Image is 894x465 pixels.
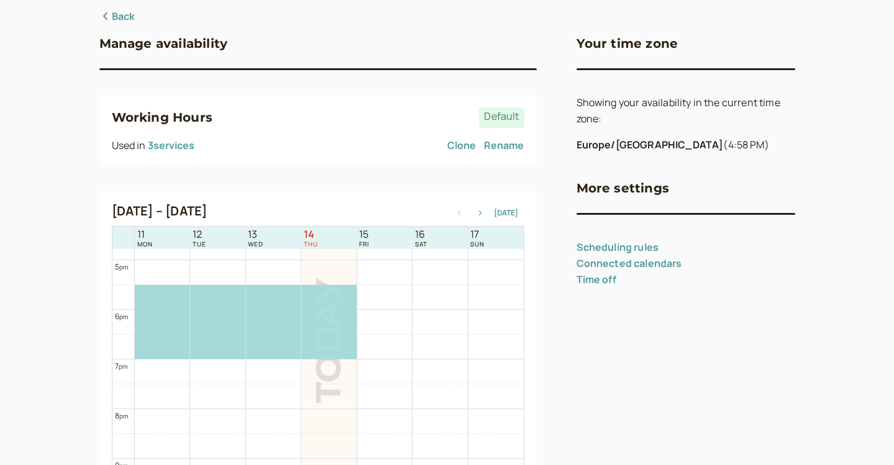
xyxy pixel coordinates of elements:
span: MON [137,240,153,248]
span: FRI [359,240,369,248]
span: pm [119,263,128,271]
span: TUE [193,240,206,248]
a: Connected calendars [577,256,682,270]
span: pm [119,362,127,371]
a: August 13, 2025 [245,227,266,249]
h3: More settings [577,178,670,198]
span: pm [119,412,128,420]
h3: Working Hours [112,107,213,127]
span: 14 [304,228,318,240]
div: 5:30 PM – 7:00 PM one time [135,285,189,359]
b: Europe/[GEOGRAPHIC_DATA] [577,138,724,151]
span: 13 [248,228,263,240]
div: 5:30 PM – 7:00 PM one time [190,285,245,359]
span: 15 [359,228,369,240]
span: WED [248,240,263,248]
span: pm [119,312,128,321]
h2: [DATE] – [DATE] [112,204,208,219]
span: 17 [470,228,485,240]
a: August 15, 2025 [357,227,372,249]
div: 5:30 PM – 7:00 PM one time [246,285,301,359]
span: 12 [193,228,206,240]
iframe: Chat Widget [832,405,894,465]
div: 8 [115,410,129,422]
a: Clone [447,138,477,154]
div: Used in [112,138,194,154]
h3: Manage availability [99,34,228,53]
span: Default [479,107,524,127]
button: 3services [148,140,194,151]
div: 7 [115,360,128,372]
a: August 12, 2025 [190,227,209,249]
a: August 16, 2025 [413,227,430,249]
div: 5 [115,261,129,273]
a: Scheduling rules [577,240,659,254]
span: SUN [470,240,485,248]
button: [DATE] [494,209,518,217]
a: August 17, 2025 [468,227,487,249]
a: August 11, 2025 [135,227,155,249]
a: Rename [484,138,524,154]
div: 5:30 PM – 7:00 PM one time [301,285,356,359]
span: 16 [415,228,427,240]
span: THU [304,240,318,248]
p: ( 4:58 PM ) [577,137,795,153]
span: SAT [415,240,427,248]
h3: Your time zone [577,34,678,53]
a: August 14, 2025 [301,227,321,249]
a: Time off [577,273,616,286]
span: 11 [137,228,153,240]
div: 6 [115,310,129,322]
a: Back [99,9,135,25]
p: Showing your availability in the current time zone: [577,95,795,127]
